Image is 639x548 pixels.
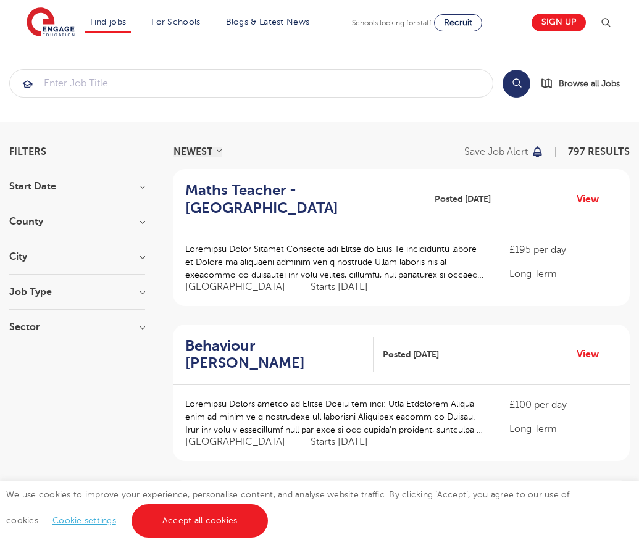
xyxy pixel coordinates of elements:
span: Browse all Jobs [559,77,620,91]
span: Posted [DATE] [383,348,439,361]
p: Long Term [509,421,617,436]
span: 797 RESULTS [568,146,630,157]
p: Starts [DATE] [311,436,368,449]
img: Engage Education [27,7,75,38]
a: View [577,346,608,362]
span: Schools looking for staff [352,19,432,27]
span: We use cookies to improve your experience, personalise content, and analyse website traffic. By c... [6,490,570,525]
p: Save job alert [464,147,528,157]
a: For Schools [151,17,200,27]
p: £195 per day [509,243,617,257]
h3: Job Type [9,287,145,297]
h2: Behaviour [PERSON_NAME] [185,337,364,373]
p: £100 per day [509,397,617,412]
div: Submit [9,69,493,98]
a: Recruit [434,14,482,31]
a: Cookie settings [52,516,116,525]
h3: Start Date [9,181,145,191]
button: Search [503,70,530,98]
button: Save job alert [464,147,544,157]
span: Filters [9,147,46,157]
p: Long Term [509,267,617,281]
p: Loremipsu Dolor Sitamet Consecte adi Elitse do Eius Te incididuntu labore et Dolore ma aliquaeni ... [185,243,485,281]
a: Browse all Jobs [540,77,630,91]
a: Maths Teacher - [GEOGRAPHIC_DATA] [185,181,425,217]
h3: City [9,252,145,262]
h3: County [9,217,145,226]
span: Recruit [444,18,472,27]
p: Starts [DATE] [311,281,368,294]
h2: Maths Teacher - [GEOGRAPHIC_DATA] [185,181,416,217]
a: Find jobs [90,17,127,27]
a: View [577,191,608,207]
a: Accept all cookies [132,504,269,538]
span: [GEOGRAPHIC_DATA] [185,281,298,294]
a: Blogs & Latest News [226,17,310,27]
span: [GEOGRAPHIC_DATA] [185,436,298,449]
h3: Sector [9,322,145,332]
input: Submit [10,70,493,97]
span: Posted [DATE] [435,193,491,205]
p: Loremipsu Dolors ametco ad Elitse Doeiu tem inci: Utla Etdolorem Aliqua enim ad minim ve q nostru... [185,397,485,436]
a: Behaviour [PERSON_NAME] [185,337,374,373]
a: Sign up [532,14,586,31]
